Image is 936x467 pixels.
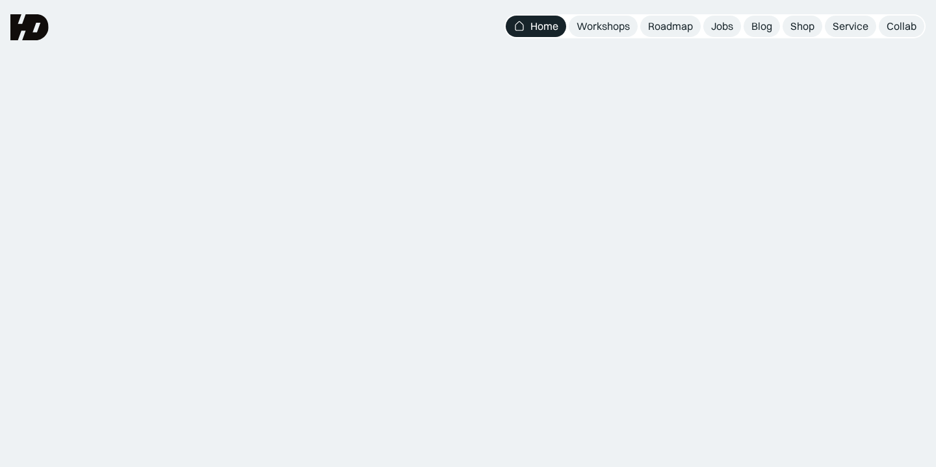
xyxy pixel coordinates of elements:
[790,19,814,33] div: Shop
[569,16,638,37] a: Workshops
[577,19,630,33] div: Workshops
[744,16,780,37] a: Blog
[825,16,876,37] a: Service
[648,19,693,33] div: Roadmap
[887,19,916,33] div: Collab
[833,19,868,33] div: Service
[751,19,772,33] div: Blog
[506,16,566,37] a: Home
[703,16,741,37] a: Jobs
[783,16,822,37] a: Shop
[711,19,733,33] div: Jobs
[530,19,558,33] div: Home
[879,16,924,37] a: Collab
[640,16,701,37] a: Roadmap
